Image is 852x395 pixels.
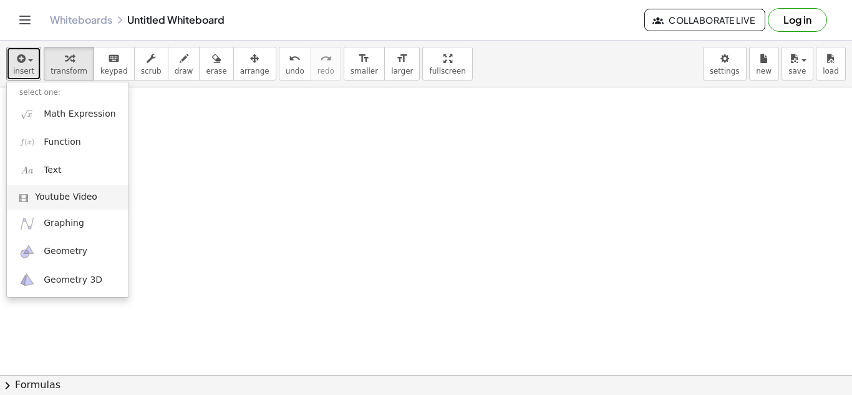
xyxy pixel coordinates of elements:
[100,67,128,76] span: keypad
[279,47,311,80] button: undoundo
[35,191,97,203] span: Youtube Video
[655,14,755,26] span: Collaborate Live
[351,67,378,76] span: smaller
[7,157,128,185] a: Text
[749,47,779,80] button: new
[289,51,301,66] i: undo
[44,245,87,258] span: Geometry
[19,163,35,178] img: Aa.png
[199,47,233,80] button: erase
[320,51,332,66] i: redo
[19,272,35,288] img: ggb-3d.svg
[644,9,765,31] button: Collaborate Live
[703,47,747,80] button: settings
[44,274,102,286] span: Geometry 3D
[206,67,226,76] span: erase
[168,47,200,80] button: draw
[240,67,269,76] span: arrange
[7,266,128,294] a: Geometry 3D
[317,67,334,76] span: redo
[756,67,772,76] span: new
[19,244,35,260] img: ggb-geometry.svg
[344,47,385,80] button: format_sizesmaller
[44,136,81,149] span: Function
[7,85,128,100] li: select one:
[85,116,335,303] iframe: WE GOT NPCs IN THE GAME NOW. Where did THIS come from?
[816,47,846,80] button: load
[788,67,806,76] span: save
[233,47,276,80] button: arrange
[19,106,35,122] img: sqrt_x.png
[15,10,35,30] button: Toggle navigation
[44,217,84,230] span: Graphing
[768,8,827,32] button: Log in
[422,47,472,80] button: fullscreen
[94,47,135,80] button: keyboardkeypad
[7,210,128,238] a: Graphing
[134,47,168,80] button: scrub
[358,51,370,66] i: format_size
[13,67,34,76] span: insert
[782,47,813,80] button: save
[286,67,304,76] span: undo
[44,164,61,177] span: Text
[7,100,128,128] a: Math Expression
[50,14,112,26] a: Whiteboards
[7,185,128,210] a: Youtube Video
[7,128,128,156] a: Function
[141,67,162,76] span: scrub
[175,67,193,76] span: draw
[44,47,94,80] button: transform
[710,67,740,76] span: settings
[384,47,420,80] button: format_sizelarger
[311,47,341,80] button: redoredo
[391,67,413,76] span: larger
[823,67,839,76] span: load
[396,51,408,66] i: format_size
[19,216,35,232] img: ggb-graphing.svg
[7,238,128,266] a: Geometry
[44,108,115,120] span: Math Expression
[429,67,465,76] span: fullscreen
[51,67,87,76] span: transform
[108,51,120,66] i: keyboard
[19,134,35,150] img: f_x.png
[6,47,41,80] button: insert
